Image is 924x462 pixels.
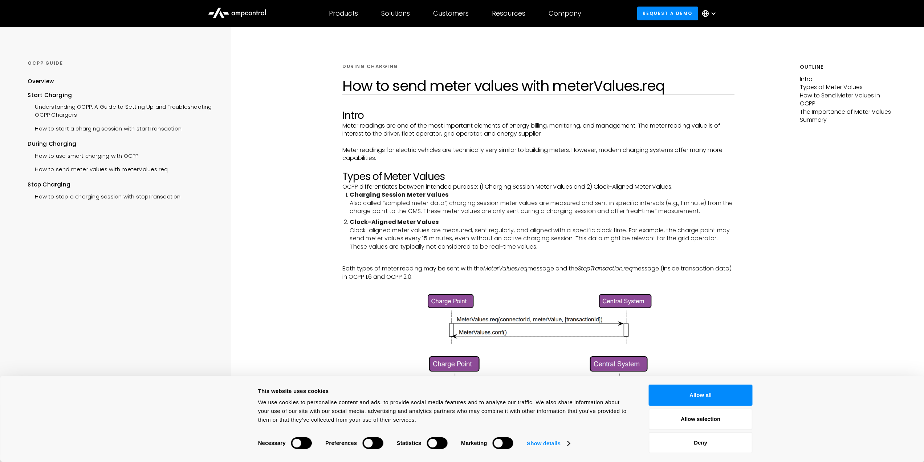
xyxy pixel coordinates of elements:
[28,77,54,85] div: Overview
[492,9,525,17] div: Resources
[28,148,138,162] a: How to use smart charging with OCPP
[342,257,734,265] p: ‍
[342,122,734,138] p: Meter readings are one of the most important elements of energy billing, monitoring, and manageme...
[649,409,753,430] button: Allow selection
[649,385,753,406] button: Allow all
[800,116,896,124] p: Summary
[421,351,656,423] img: OCPP StopTransaction.req message
[325,440,357,446] strong: Preferences
[461,440,487,446] strong: Marketing
[800,92,896,108] p: How to Send Meter Values in OCPP
[421,289,656,347] img: OCPP MeterValues.req message
[28,181,212,189] div: Stop Charging
[28,60,212,67] div: OCPP GUIDE
[329,9,358,17] div: Products
[637,7,698,20] a: Request a demo
[258,387,632,395] div: This website uses cookies
[342,109,734,122] h2: Intro
[350,191,734,215] li: Also called “sampled meter data”, charging session meter values are measured and sent in specific...
[28,91,212,99] div: Start Charging
[800,63,896,71] h5: Outline
[800,108,896,116] p: The Importance of Meter Values
[342,162,734,170] p: ‍
[342,265,734,281] p: Both types of meter reading may be sent with the message and the message (inside transaction data...
[649,432,753,453] button: Deny
[342,63,398,70] div: DURING CHARGING
[28,140,212,148] div: During Charging
[342,281,734,289] p: ‍
[800,83,896,91] p: Types of Meter Values
[258,440,286,446] strong: Necessary
[433,9,469,17] div: Customers
[350,190,448,199] strong: Charging Session Meter Values
[342,77,734,95] h1: How to send meter values with meterValues.req
[350,218,439,226] strong: Clock-Aligned Meter Values
[342,170,734,183] h2: Types of Meter Values
[28,99,212,121] a: Understanding OCPP: A Guide to Setting Up and Troubleshooting OCPP Chargers
[258,398,632,424] div: We use cookies to personalise content and ads, to provide social media features and to analyse ou...
[381,9,410,17] div: Solutions
[28,162,168,175] a: How to send meter values with meterValues.req
[549,9,581,17] div: Company
[28,77,54,91] a: Overview
[483,264,528,273] em: MeterValues.req
[800,75,896,83] p: Intro
[28,189,180,202] a: How to stop a charging session with stopTransaction
[350,218,734,251] li: Clock-aligned meter values are measured, sent regularly, and aligned with a specific clock time. ...
[342,146,734,162] p: Meter readings for electric vehicles are technically very similar to building meters. However, mo...
[342,138,734,146] p: ‍
[397,440,422,446] strong: Statistics
[342,183,734,191] p: OCPP differentiates between intended purpose: 1) Charging Session Meter Values and 2) Clock-Align...
[527,438,570,449] a: Show details
[578,264,633,273] em: StopTransaction.req
[28,121,182,134] a: How to start a charging session with startTransaction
